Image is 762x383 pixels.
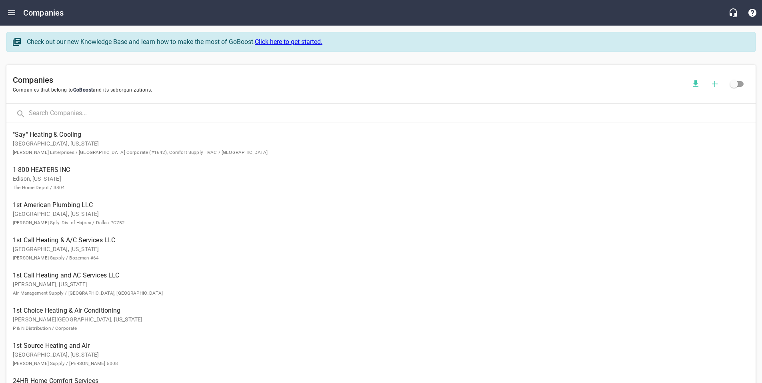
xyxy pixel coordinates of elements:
p: [GEOGRAPHIC_DATA], [US_STATE] [13,210,736,227]
a: 1st Choice Heating & Air Conditioning[PERSON_NAME][GEOGRAPHIC_DATA], [US_STATE]P & N Distribution... [6,301,756,337]
span: 1st Call Heating & A/C Services LLC [13,235,736,245]
small: The Home Depot / 3804 [13,185,65,190]
span: 1st Call Heating and AC Services LLC [13,271,736,280]
button: Add a new company [705,74,724,94]
span: 1st American Plumbing LLC [13,200,736,210]
input: Search Companies... [29,105,756,122]
span: "Say" Heating & Cooling [13,130,736,140]
a: Click here to get started. [255,38,322,46]
p: [PERSON_NAME][GEOGRAPHIC_DATA], [US_STATE] [13,315,736,332]
span: 1st Choice Heating & Air Conditioning [13,306,736,315]
small: [PERSON_NAME] Enterprises / [GEOGRAPHIC_DATA] Corporate (#1642), Comfort Supply HVAC / [GEOGRAPHI... [13,150,268,155]
small: P & N Distribution / Corporate [13,325,77,331]
h6: Companies [13,74,686,86]
button: Live Chat [724,3,743,22]
small: [PERSON_NAME] Supply / Bozeman #64 [13,255,99,261]
a: 1st Source Heating and Air[GEOGRAPHIC_DATA], [US_STATE][PERSON_NAME] Supply / [PERSON_NAME] 5008 [6,337,756,372]
div: Check out our new Knowledge Base and learn how to make the most of GoBoost. [27,37,747,47]
p: [GEOGRAPHIC_DATA], [US_STATE] [13,140,736,156]
span: 1-800 HEATERS INC [13,165,736,175]
button: Open drawer [2,3,21,22]
span: Companies that belong to and its suborganizations. [13,86,686,94]
small: Air Management Supply / [GEOGRAPHIC_DATA], [GEOGRAPHIC_DATA] [13,290,163,296]
button: Download companies [686,74,705,94]
a: 1st Call Heating and AC Services LLC[PERSON_NAME], [US_STATE]Air Management Supply / [GEOGRAPHIC_... [6,266,756,301]
button: Support Portal [743,3,762,22]
small: [PERSON_NAME] Sply.-Div. of Hajoca / Dallas PC752 [13,220,125,225]
h6: Companies [23,6,64,19]
a: 1-800 HEATERS INCEdison, [US_STATE]The Home Depot / 3804 [6,161,756,196]
span: 1st Source Heating and Air [13,341,736,351]
a: "Say" Heating & Cooling[GEOGRAPHIC_DATA], [US_STATE][PERSON_NAME] Enterprises / [GEOGRAPHIC_DATA]... [6,126,756,161]
small: [PERSON_NAME] Supply / [PERSON_NAME] 5008 [13,361,118,366]
a: 1st American Plumbing LLC[GEOGRAPHIC_DATA], [US_STATE][PERSON_NAME] Sply.-Div. of Hajoca / Dallas... [6,196,756,231]
p: [PERSON_NAME], [US_STATE] [13,280,736,297]
span: Click to view all companies [724,74,744,94]
p: Edison, [US_STATE] [13,175,736,191]
a: 1st Call Heating & A/C Services LLC[GEOGRAPHIC_DATA], [US_STATE][PERSON_NAME] Supply / Bozeman #64 [6,231,756,266]
p: [GEOGRAPHIC_DATA], [US_STATE] [13,245,736,262]
span: GoBoost [73,87,93,93]
p: [GEOGRAPHIC_DATA], [US_STATE] [13,351,736,367]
